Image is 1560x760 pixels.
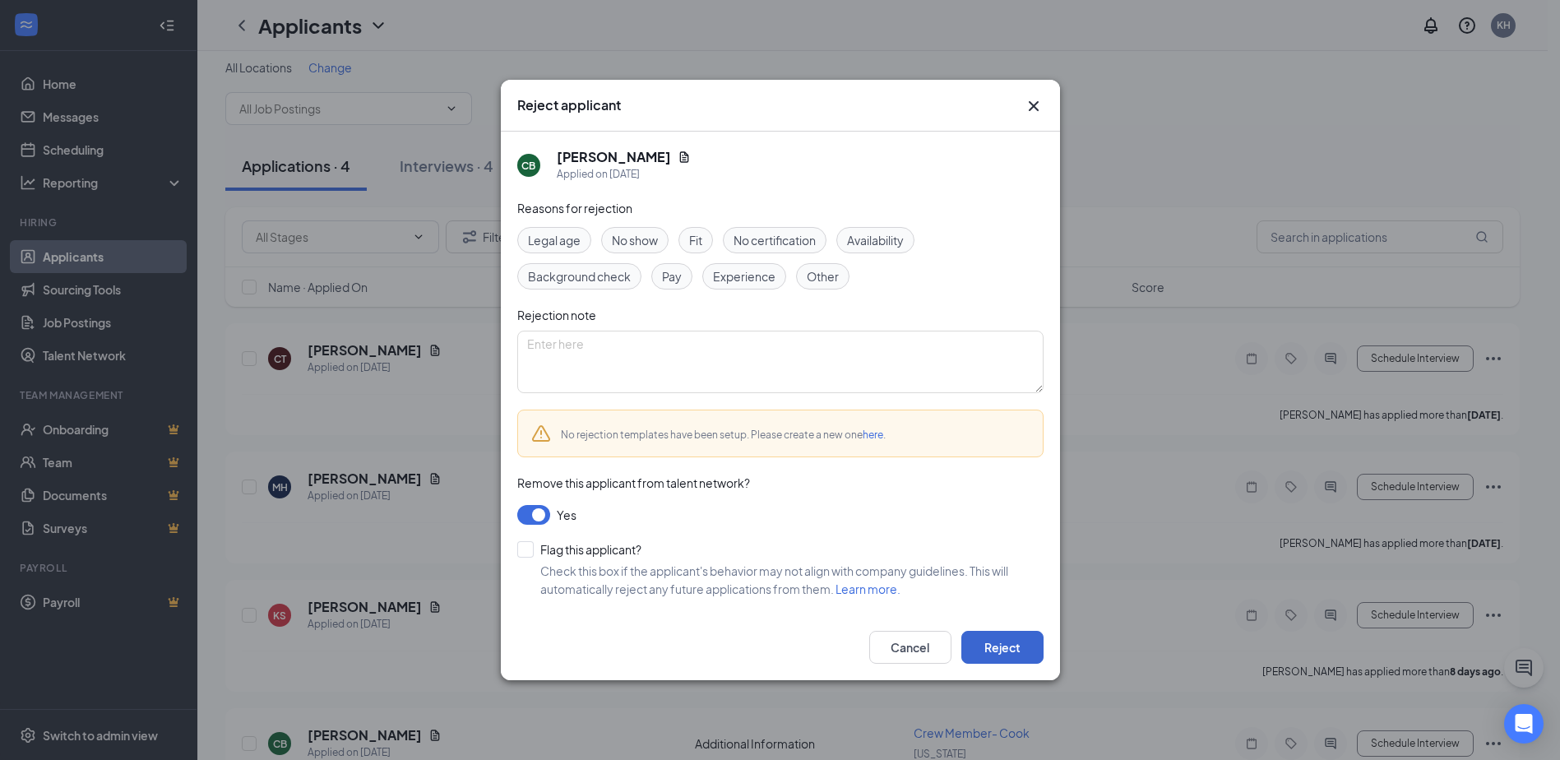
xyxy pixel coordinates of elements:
h3: Reject applicant [517,96,621,114]
span: Legal age [528,231,581,249]
span: Yes [557,505,576,525]
div: Applied on [DATE] [557,166,691,183]
span: Experience [713,267,775,285]
span: Check this box if the applicant's behavior may not align with company guidelines. This will autom... [540,563,1008,596]
div: CB [521,159,535,173]
span: Other [807,267,839,285]
button: Close [1024,96,1044,116]
span: No rejection templates have been setup. Please create a new one . [561,429,886,441]
span: Rejection note [517,308,596,322]
svg: Cross [1024,96,1044,116]
span: Pay [662,267,682,285]
svg: Warning [531,424,551,443]
button: Cancel [869,631,951,664]
div: Open Intercom Messenger [1504,704,1544,744]
h5: [PERSON_NAME] [557,148,671,166]
button: Reject [961,631,1044,664]
span: Remove this applicant from talent network? [517,475,750,490]
span: No show [612,231,658,249]
svg: Document [678,151,691,164]
span: Fit [689,231,702,249]
span: Background check [528,267,631,285]
span: No certification [734,231,816,249]
a: here [863,429,883,441]
a: Learn more. [836,582,900,596]
span: Reasons for rejection [517,201,632,215]
span: Availability [847,231,904,249]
